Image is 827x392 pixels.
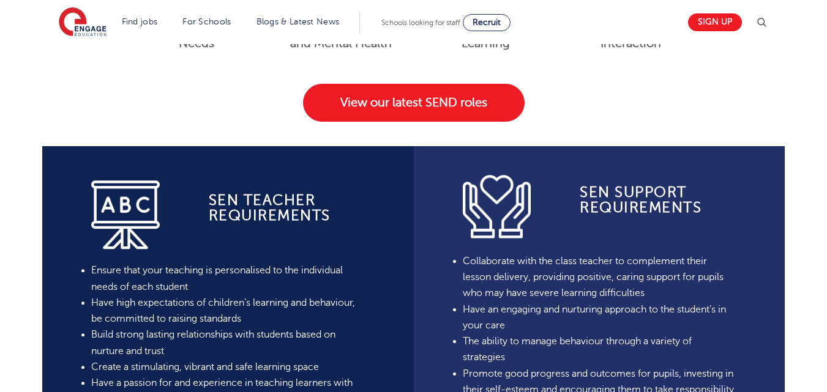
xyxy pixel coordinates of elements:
a: View our latest SEND roles [303,84,525,122]
li: Have an engaging and nurturing approach to the student’s in your care [463,301,736,333]
img: Engage Education [59,7,107,38]
strong: Communication & Interaction [580,16,682,50]
a: Sign up [688,13,742,31]
strong: Physical & Sensory Needs [144,16,248,50]
li: Build strong lasting relationships with students based on nurture and trust [91,327,364,360]
b: SEn Support Requirements [580,184,702,216]
span: Schools looking for staff [381,18,460,27]
span: Ensure that your teaching is personalised to the individual needs of each student [91,265,343,292]
li: The ability to manage behaviour through a variety of strategies [463,333,736,366]
strong: Cognition & Learning [452,16,520,50]
strong: SEN Teacher requirements [209,192,331,224]
span: Have high expectations of children’s learning and behaviour, be committed to raising standards [91,297,355,324]
a: Find jobs [122,17,158,26]
a: Recruit [463,14,511,31]
span: Create a stimulating, vibrant and safe learning space [91,361,319,372]
strong: Social, Emotional and Mental Health [290,16,392,50]
a: Blogs & Latest News [256,17,340,26]
a: For Schools [182,17,231,26]
span: Recruit [473,18,501,27]
li: Collaborate with the class teacher to complement their lesson delivery, providing positive, carin... [463,253,736,301]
